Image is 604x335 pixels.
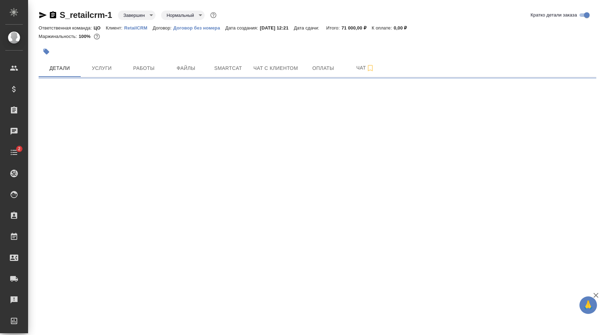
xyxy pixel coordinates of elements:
p: ЦО [94,25,106,31]
span: Файлы [169,64,203,73]
a: RetailCRM [124,25,153,31]
p: 0,00 ₽ [394,25,412,31]
span: Оплаты [306,64,340,73]
p: Дата сдачи: [294,25,321,31]
span: 2 [14,145,25,152]
a: S_retailcrm-1 [60,10,112,20]
span: 🙏 [582,298,594,313]
p: Договор: [153,25,173,31]
div: Завершен [161,11,205,20]
a: 2 [2,144,26,161]
p: Дата создания: [225,25,260,31]
span: Чат с клиентом [253,64,298,73]
span: Smartcat [211,64,245,73]
button: Нормальный [165,12,196,18]
button: Добавить тэг [39,44,54,59]
button: 0.00 RUB; [92,32,101,41]
div: Завершен [118,11,155,20]
button: Завершен [121,12,147,18]
a: Договор без номера [173,25,225,31]
span: Работы [127,64,161,73]
p: Клиент: [106,25,124,31]
button: Доп статусы указывают на важность/срочность заказа [209,11,218,20]
span: Детали [43,64,77,73]
button: Скопировать ссылку [49,11,57,19]
span: Услуги [85,64,119,73]
button: Скопировать ссылку для ЯМессенджера [39,11,47,19]
span: Чат [349,64,382,72]
p: 100% [79,34,92,39]
button: 🙏 [579,296,597,314]
p: Маржинальность: [39,34,79,39]
p: 71 000,00 ₽ [341,25,372,31]
p: [DATE] 12:21 [260,25,294,31]
svg: Подписаться [366,64,374,72]
span: Кратко детали заказа [531,12,577,19]
p: К оплате: [372,25,394,31]
p: Итого: [326,25,341,31]
p: Ответственная команда: [39,25,94,31]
